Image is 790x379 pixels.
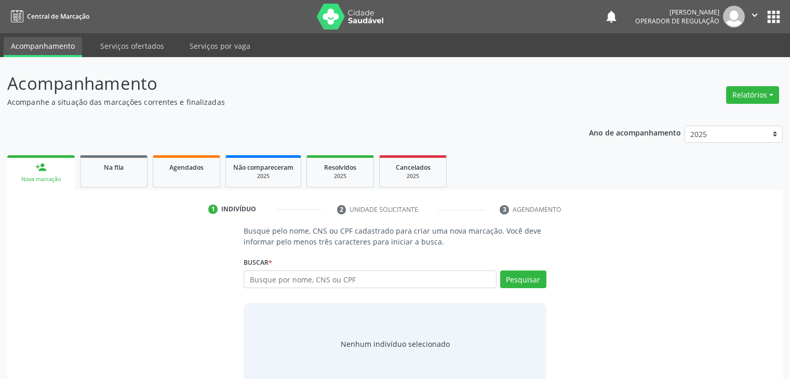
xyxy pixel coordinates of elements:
span: Operador de regulação [635,17,719,25]
button: Relatórios [726,86,779,104]
input: Busque por nome, CNS ou CPF [244,270,496,288]
button:  [745,6,765,28]
button: Pesquisar [500,270,546,288]
label: Buscar [244,254,272,270]
div: Indivíduo [221,205,256,214]
i:  [749,9,760,21]
a: Serviços por vaga [182,37,258,55]
span: Agendados [169,163,204,172]
a: Acompanhamento [4,37,82,57]
div: Nenhum indivíduo selecionado [341,339,450,349]
img: img [723,6,745,28]
div: [PERSON_NAME] [635,8,719,17]
button: apps [765,8,783,26]
span: Na fila [104,163,124,172]
a: Central de Marcação [7,8,89,25]
p: Acompanhamento [7,71,550,97]
p: Busque pelo nome, CNS ou CPF cadastrado para criar uma nova marcação. Você deve informar pelo men... [244,225,546,247]
a: Serviços ofertados [93,37,171,55]
p: Acompanhe a situação das marcações correntes e finalizadas [7,97,550,107]
span: Central de Marcação [27,12,89,21]
div: Nova marcação [15,175,68,183]
div: 2025 [387,172,439,180]
p: Ano de acompanhamento [589,126,681,139]
div: person_add [35,161,47,173]
span: Não compareceram [233,163,293,172]
button: notifications [604,9,619,24]
span: Resolvidos [324,163,356,172]
div: 2025 [233,172,293,180]
span: Cancelados [396,163,431,172]
div: 1 [208,205,218,214]
div: 2025 [314,172,366,180]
